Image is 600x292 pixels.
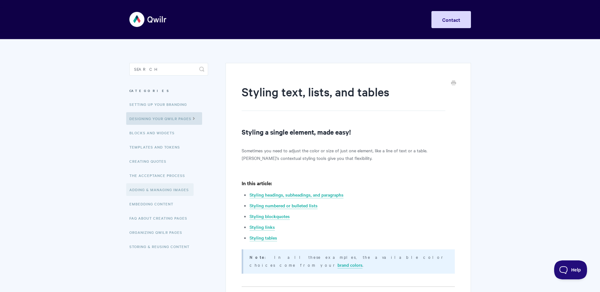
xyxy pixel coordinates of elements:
[129,126,179,139] a: Blocks and Widgets
[129,198,178,210] a: Embedding Content
[250,213,290,220] a: Styling blockquotes
[250,253,447,269] p: : In all these examples, the available color choices come from your .
[129,240,194,253] a: Storing & Reusing Content
[126,112,202,125] a: Designing Your Qwilr Pages
[431,11,471,28] a: Contact
[129,8,167,31] img: Qwilr Help Center
[129,155,171,167] a: Creating Quotes
[129,85,208,96] h3: Categories
[554,260,587,279] iframe: Toggle Customer Support
[451,80,456,87] a: Print this Article
[242,147,455,162] p: Sometimes you need to adjust the color or size of just one element, like a line of text or a tabl...
[242,84,445,111] h1: Styling text, lists, and tables
[242,127,455,137] h2: Styling a single element, made easy!
[129,169,190,182] a: The Acceptance Process
[250,202,318,209] a: Styling numbered or bulleted lists
[337,262,362,269] a: brand colors
[129,226,187,239] a: Organizing Qwilr Pages
[250,254,265,260] b: Note
[126,183,194,196] a: Adding & Managing Images
[129,212,192,224] a: FAQ About Creating Pages
[129,63,208,76] input: Search
[250,234,277,241] a: Styling tables
[129,141,185,153] a: Templates and Tokens
[242,179,272,186] strong: In this article:
[250,224,275,231] a: Styling links
[250,192,343,198] a: Styling headings, subheadings, and paragraphs
[129,98,192,111] a: Setting up your Branding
